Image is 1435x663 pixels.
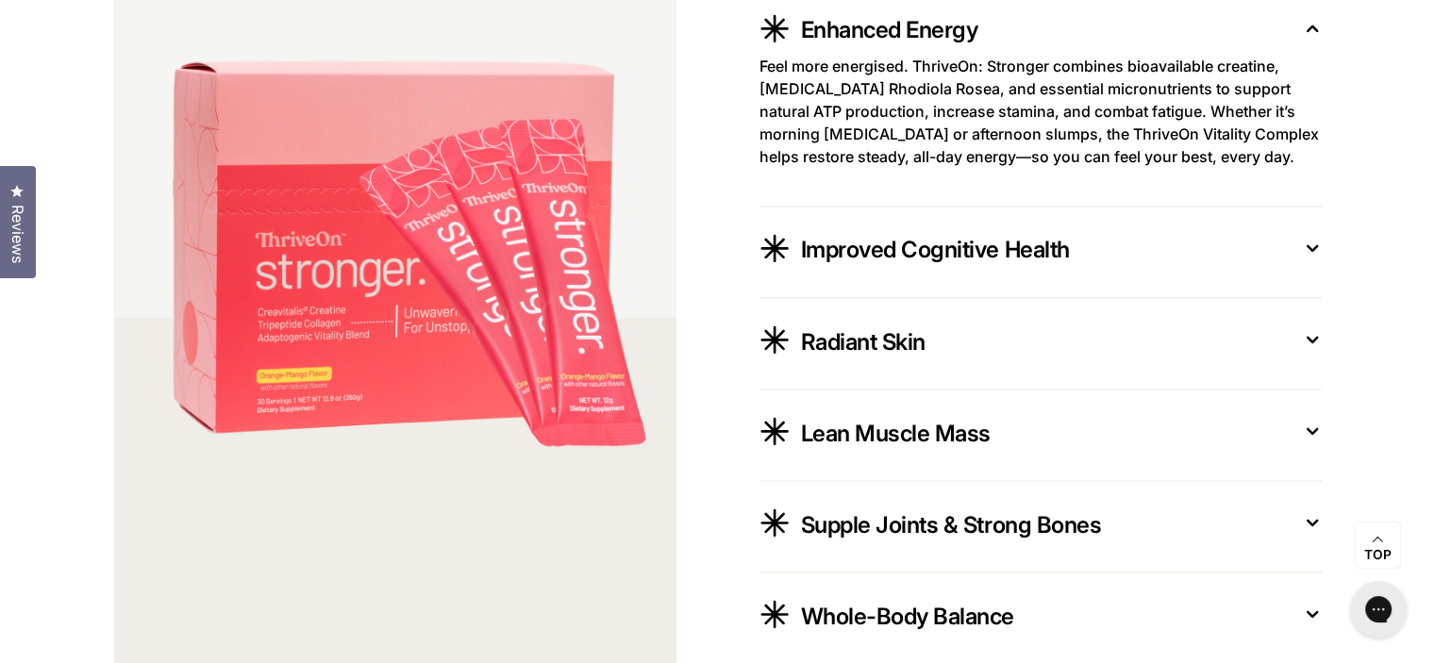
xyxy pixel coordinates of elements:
[759,321,1322,366] button: Radiant Skin
[1364,547,1392,564] span: Top
[801,15,978,45] span: Enhanced Energy
[801,509,1102,539] span: Supple Joints & Strong Bones
[5,205,29,263] span: Reviews
[1341,574,1416,644] iframe: Gorgias live chat messenger
[759,412,1322,457] button: Lean Muscle Mass
[759,9,1322,55] button: Enhanced Energy
[801,326,926,356] span: Radiant Skin
[801,235,1070,265] span: Improved Cognitive Health
[801,601,1014,631] span: Whole-Body Balance
[759,229,1322,274] button: Improved Cognitive Health
[801,418,991,448] span: Lean Muscle Mass
[759,504,1322,549] button: Supple Joints & Strong Bones
[759,595,1322,640] button: Whole-Body Balance
[759,55,1322,168] p: Feel more energised. ThriveOn: Stronger combines bioavailable creatine, [MEDICAL_DATA] Rhodiola R...
[759,55,1322,183] div: Enhanced Energy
